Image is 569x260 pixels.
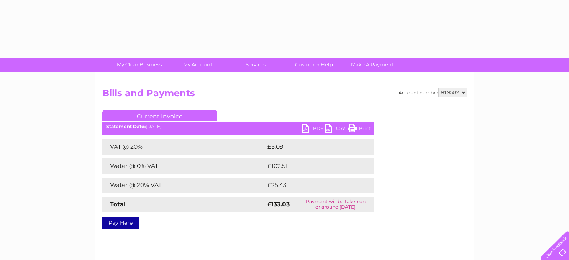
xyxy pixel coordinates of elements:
strong: Total [110,201,126,208]
td: VAT @ 20% [102,139,266,155]
b: Statement Date: [106,123,146,129]
td: £25.43 [266,178,359,193]
a: Current Invoice [102,110,217,121]
a: Print [348,124,371,135]
a: Pay Here [102,217,139,229]
td: Water @ 0% VAT [102,158,266,174]
td: Water @ 20% VAT [102,178,266,193]
a: PDF [302,124,325,135]
td: £5.09 [266,139,357,155]
a: CSV [325,124,348,135]
strong: £133.03 [267,201,290,208]
td: Payment will be taken on or around [DATE] [297,197,374,212]
div: [DATE] [102,124,374,129]
a: My Clear Business [108,58,171,72]
td: £102.51 [266,158,359,174]
a: My Account [166,58,229,72]
a: Services [224,58,287,72]
h2: Bills and Payments [102,88,467,102]
a: Customer Help [282,58,346,72]
a: Make A Payment [341,58,404,72]
div: Account number [398,88,467,97]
